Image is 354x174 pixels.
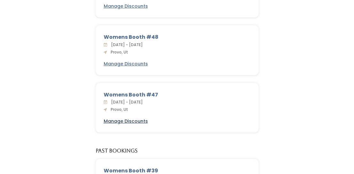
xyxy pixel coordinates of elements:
[104,3,148,10] a: Manage Discounts
[96,148,138,154] h5: Past Bookings
[109,42,143,47] span: [DATE] - [DATE]
[104,3,148,9] u: Manage Discounts
[104,33,251,41] div: Womens Booth #48
[104,61,148,67] a: Manage Discounts
[108,49,128,55] span: Provo, Ut
[104,118,148,125] a: Manage Discounts
[109,99,143,105] span: [DATE] - [DATE]
[104,118,148,124] u: Manage Discounts
[104,91,251,99] div: Womens Booth #47
[108,107,128,112] span: Provo, Ut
